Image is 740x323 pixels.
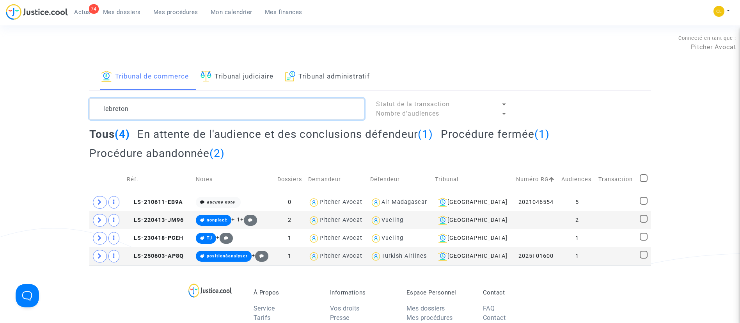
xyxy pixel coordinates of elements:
img: icon-faciliter-sm.svg [201,71,211,82]
td: 2025F01600 [513,247,559,265]
td: Tribunal [432,166,513,193]
a: Service [254,305,275,312]
h2: Procédure fermée [441,127,550,141]
iframe: Help Scout Beacon - Open [16,284,39,307]
td: Défendeur [367,166,432,193]
p: Espace Personnel [406,289,471,296]
a: 74Actus [68,6,97,18]
span: (1) [418,128,433,141]
a: Mes dossiers [97,6,147,18]
img: icon-user.svg [308,197,319,208]
span: + [252,252,268,259]
img: 6fca9af68d76bfc0a5525c74dfee314f [713,6,724,17]
a: Tribunal judiciaire [201,64,273,90]
td: 1 [559,247,596,265]
img: icon-banque.svg [438,216,447,225]
a: Mes dossiers [406,305,445,312]
span: + 1 [231,216,240,223]
div: [GEOGRAPHIC_DATA] [435,198,511,207]
td: 1 [274,247,305,265]
td: Transaction [596,166,637,193]
span: LS-220413-JM96 [127,217,184,223]
span: Mes finances [265,9,302,16]
td: 5 [559,193,596,211]
span: Nombre d'audiences [376,110,439,117]
a: Tribunal administratif [285,64,370,90]
img: icon-banque.svg [438,234,447,243]
div: Air Madagascar [382,199,427,205]
span: nonplacé [207,218,227,223]
span: positionàanalyser [207,253,248,259]
div: [GEOGRAPHIC_DATA] [435,234,511,243]
img: jc-logo.svg [6,4,68,20]
td: Audiences [559,166,596,193]
h2: En attente de l'audience et des conclusions défendeur [137,127,433,141]
a: Tribunal de commerce [101,64,189,90]
img: icon-user.svg [370,251,382,262]
img: icon-archive.svg [285,71,296,82]
span: (1) [534,128,550,141]
td: Numéro RG [513,166,559,193]
img: icon-banque.svg [101,71,112,82]
span: Connecté en tant que : [678,35,736,41]
h2: Procédure abandonnée [89,146,225,160]
img: icon-banque.svg [438,198,447,207]
img: icon-user.svg [370,233,382,244]
a: Presse [330,314,350,321]
td: 0 [274,193,305,211]
td: 2 [559,211,596,229]
span: Mes dossiers [103,9,141,16]
a: Mes procédures [406,314,453,321]
a: FAQ [483,305,495,312]
td: 2 [274,211,305,229]
div: Pitcher Avocat [319,253,362,259]
p: Informations [330,289,395,296]
a: Mes finances [259,6,309,18]
img: icon-banque.svg [438,252,447,261]
p: À Propos [254,289,318,296]
i: aucune note [207,200,235,205]
span: + [240,216,257,223]
span: Actus [74,9,91,16]
span: (4) [115,128,130,141]
a: Vos droits [330,305,360,312]
div: Pitcher Avocat [319,235,362,241]
img: icon-user.svg [370,215,382,226]
td: Dossiers [274,166,305,193]
div: [GEOGRAPHIC_DATA] [435,252,511,261]
td: Réf. [124,166,193,193]
span: Mon calendrier [211,9,252,16]
div: Vueling [382,217,403,223]
td: Demandeur [305,166,367,193]
span: LS-230418-PCEH [127,235,183,241]
div: Turkish Airlines [382,253,427,259]
img: logo-lg.svg [188,284,232,298]
td: 2021046554 [513,193,559,211]
div: Pitcher Avocat [319,199,362,205]
a: Tarifs [254,314,271,321]
img: icon-user.svg [308,215,319,226]
img: icon-user.svg [370,197,382,208]
a: Contact [483,314,506,321]
div: Pitcher Avocat [319,217,362,223]
span: TJ [207,236,212,241]
span: Statut de la transaction [376,100,450,108]
h2: Tous [89,127,130,141]
div: 74 [89,4,99,14]
p: Contact [483,289,548,296]
td: 1 [274,229,305,247]
span: + [216,234,233,241]
div: Vueling [382,235,403,241]
img: icon-user.svg [308,251,319,262]
span: (2) [209,147,225,160]
td: Notes [193,166,274,193]
a: Mon calendrier [204,6,259,18]
td: 1 [559,229,596,247]
div: [GEOGRAPHIC_DATA] [435,216,511,225]
img: icon-user.svg [308,233,319,244]
span: LS-210611-EB9A [127,199,183,205]
span: Mes procédures [153,9,198,16]
span: LS-250603-AP8Q [127,253,184,259]
a: Mes procédures [147,6,204,18]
